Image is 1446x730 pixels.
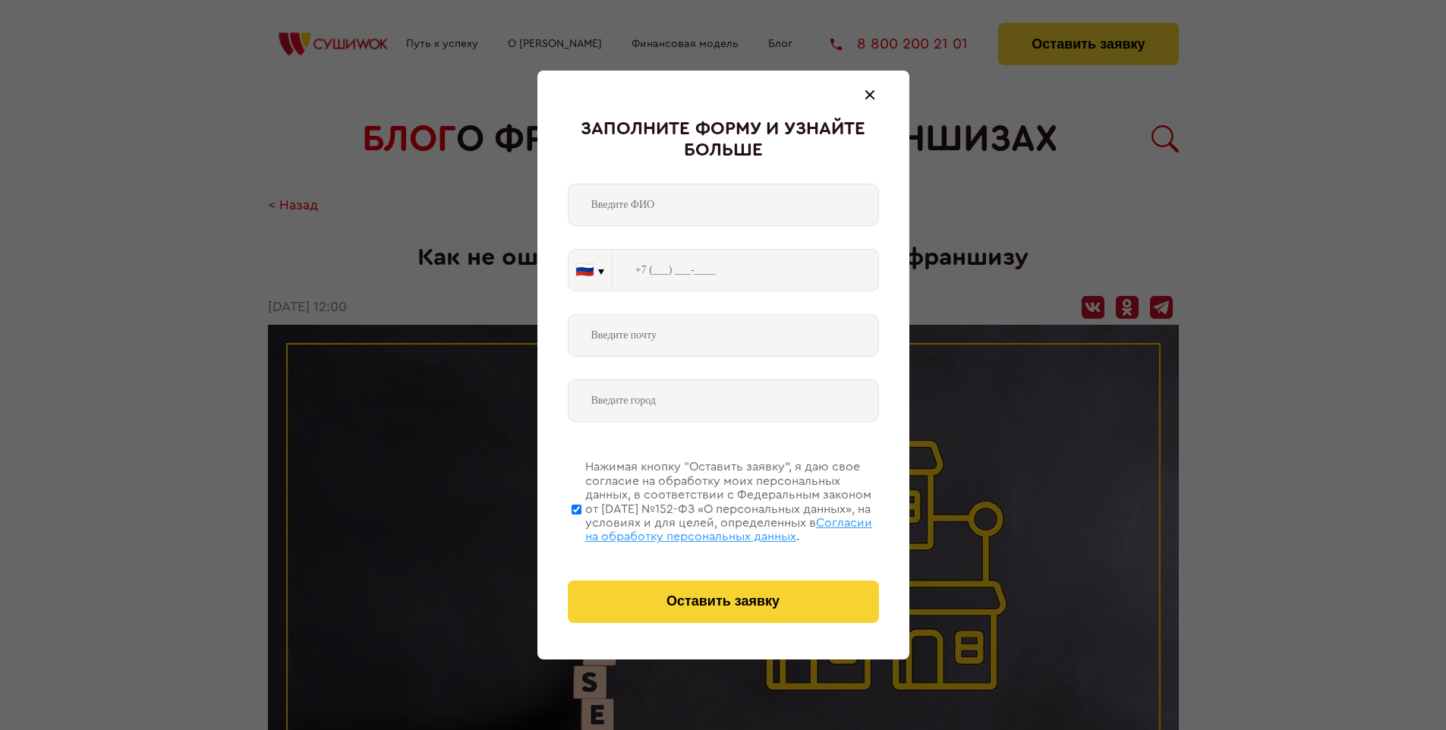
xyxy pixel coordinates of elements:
button: 🇷🇺 [569,250,612,291]
span: Согласии на обработку персональных данных [585,517,872,543]
input: Введите ФИО [568,184,879,226]
button: Оставить заявку [568,581,879,623]
input: +7 (___) ___-____ [613,249,879,291]
div: Заполните форму и узнайте больше [568,119,879,161]
input: Введите город [568,379,879,422]
input: Введите почту [568,314,879,357]
div: Нажимая кнопку “Оставить заявку”, я даю свое согласие на обработку моих персональных данных, в со... [585,460,879,543]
